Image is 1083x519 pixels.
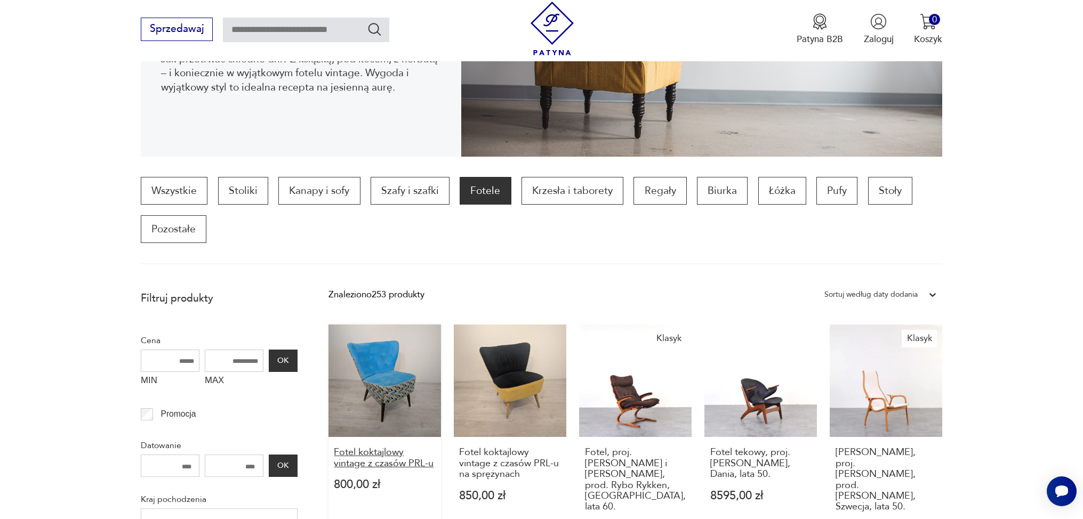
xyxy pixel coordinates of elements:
a: Pufy [816,177,857,205]
iframe: Smartsupp widget button [1047,476,1077,506]
a: Stoliki [218,177,268,205]
a: Fotele [460,177,511,205]
a: Biurka [697,177,748,205]
h3: [PERSON_NAME], proj. [PERSON_NAME], prod. [PERSON_NAME], Szwecja, lata 50. [836,447,936,512]
button: OK [269,350,298,372]
button: Sprzedawaj [141,18,213,41]
p: Cena [141,334,298,347]
div: Znaleziono 253 produkty [328,288,424,302]
a: Kanapy i sofy [278,177,360,205]
a: Ikona medaluPatyna B2B [797,13,843,45]
img: Ikona medalu [812,13,828,30]
a: Sprzedawaj [141,26,213,34]
div: Sortuj według daty dodania [824,288,918,302]
p: Koszyk [914,33,942,45]
button: Zaloguj [864,13,894,45]
a: Łóżka [758,177,806,205]
p: Kraj pochodzenia [141,492,298,506]
p: Datowanie [141,439,298,452]
a: Wszystkie [141,177,207,205]
h3: Fotel koktajlowy vintage z czasów PRL-u na sprężynach [459,447,560,480]
p: 800,00 zł [334,479,435,490]
a: Stoły [868,177,912,205]
a: Pozostałe [141,215,206,243]
div: 0 [929,14,940,25]
button: 0Koszyk [914,13,942,45]
p: Patyna B2B [797,33,843,45]
h3: Fotel tekowy, proj. [PERSON_NAME], Dania, lata 50. [710,447,811,480]
p: 850,00 zł [459,490,560,501]
a: Szafy i szafki [371,177,450,205]
img: Patyna - sklep z meblami i dekoracjami vintage [525,2,579,55]
a: Krzesła i taborety [522,177,623,205]
label: MIN [141,372,199,392]
button: OK [269,455,298,477]
button: Patyna B2B [797,13,843,45]
p: Filtruj produkty [141,291,298,305]
label: MAX [205,372,263,392]
p: Zaloguj [864,33,894,45]
button: Szukaj [367,21,382,37]
p: Jak przetrwać chłodne dni? Z książką, pod kocem, z herbatą – i koniecznie w wyjątkowym fotelu vin... [161,52,440,94]
img: Ikona koszyka [920,13,936,30]
h3: Fotel koktajlowy vintage z czasów PRL-u [334,447,435,469]
h3: Fotel, proj. [PERSON_NAME] i [PERSON_NAME], prod. Rybo Rykken, [GEOGRAPHIC_DATA], lata 60. [585,447,686,512]
p: 8595,00 zł [710,490,811,501]
p: Promocja [161,407,196,421]
img: Ikonka użytkownika [870,13,887,30]
a: Regały [633,177,686,205]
